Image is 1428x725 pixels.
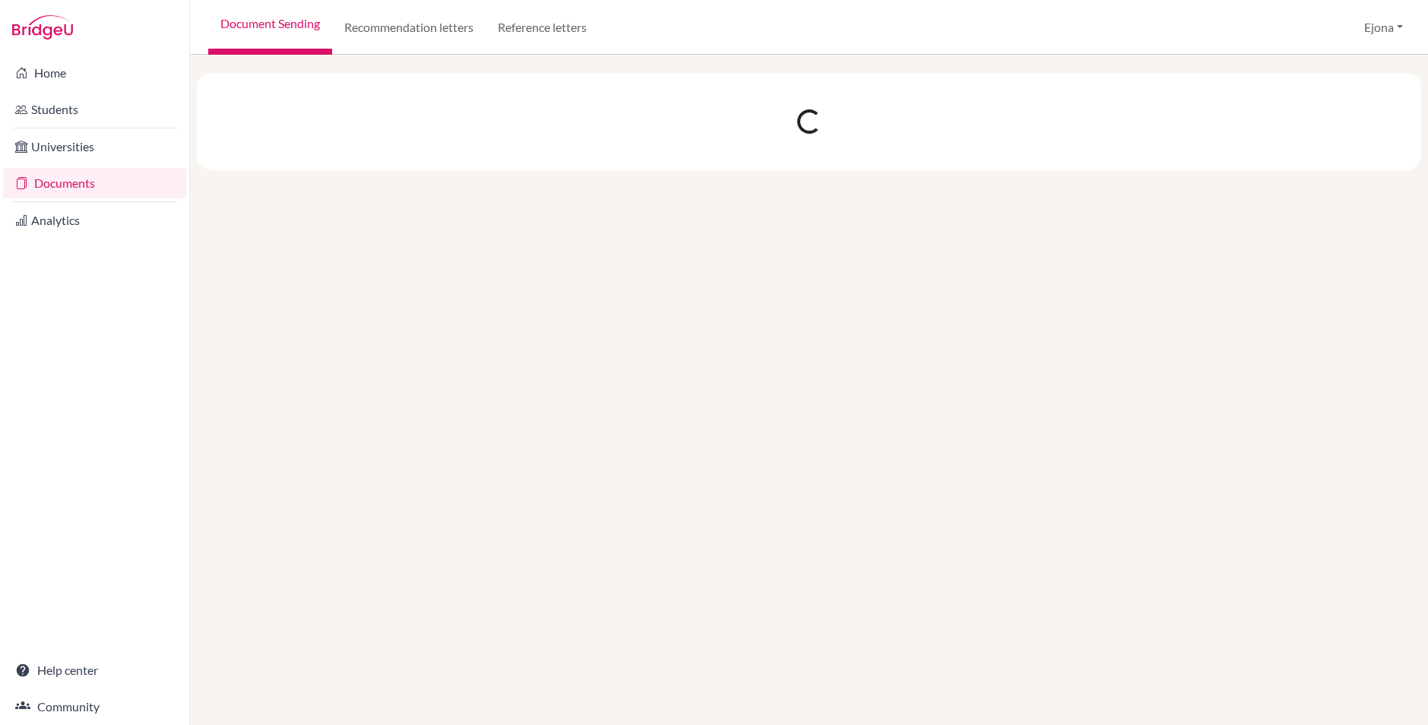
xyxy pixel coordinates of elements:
[3,131,186,162] a: Universities
[12,15,73,40] img: Bridge-U
[3,205,186,236] a: Analytics
[3,94,186,125] a: Students
[3,168,186,198] a: Documents
[3,655,186,685] a: Help center
[3,58,186,88] a: Home
[3,692,186,722] a: Community
[1357,13,1410,42] button: Ejona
